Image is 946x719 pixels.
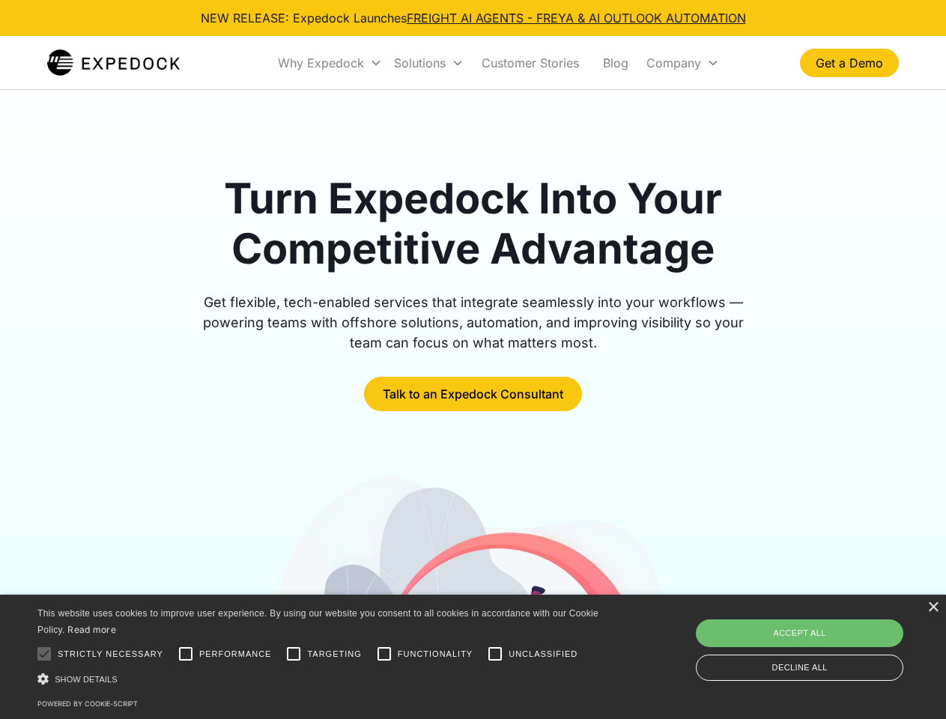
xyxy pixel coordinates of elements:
[186,292,761,353] div: Get flexible, tech-enabled services that integrate seamlessly into your workflows — powering team...
[37,608,598,636] span: This website uses cookies to improve user experience. By using our website you consent to all coo...
[407,10,746,25] a: FREIGHT AI AGENTS - FREYA & AI OUTLOOK AUTOMATION
[58,648,163,661] span: Strictly necessary
[364,377,582,411] a: Talk to an Expedock Consultant
[37,671,604,687] div: Show details
[697,557,946,719] iframe: Chat Widget
[800,49,899,77] a: Get a Demo
[509,648,577,661] span: Unclassified
[55,675,118,684] span: Show details
[640,37,725,88] div: Company
[272,37,388,88] div: Why Expedock
[278,55,364,70] div: Why Expedock
[199,648,272,661] span: Performance
[388,37,470,88] div: Solutions
[186,174,761,274] h1: Turn Expedock Into Your Competitive Advantage
[201,9,746,27] div: NEW RELEASE: Expedock Launches
[47,48,180,78] img: Expedock Logo
[47,48,180,78] a: home
[591,37,640,88] a: Blog
[394,55,446,70] div: Solutions
[646,55,701,70] div: Company
[67,624,116,635] a: Read more
[307,648,361,661] span: Targeting
[37,700,138,708] a: Powered by cookie-script
[398,648,473,661] span: Functionality
[470,37,591,88] a: Customer Stories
